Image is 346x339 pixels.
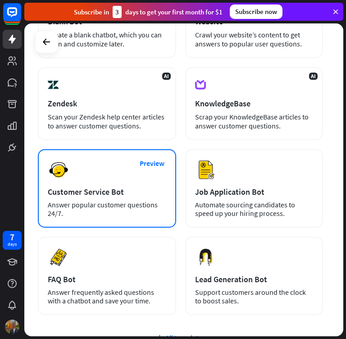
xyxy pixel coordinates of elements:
[195,274,314,284] div: Lead Generation Bot
[195,187,314,197] div: Job Application Bot
[195,112,314,130] div: Scrap your KnowledgeBase articles to answer customer questions.
[113,6,122,18] div: 3
[3,231,22,250] a: 7 days
[8,241,17,247] div: days
[48,98,166,109] div: Zendesk
[134,155,170,172] button: Preview
[195,98,314,109] div: KnowledgeBase
[74,6,223,18] div: Subscribe in days to get your first month for $1
[195,201,314,218] div: Automate sourcing candidates to speed up your hiring process.
[162,73,171,80] span: AI
[48,288,166,305] div: Answer frequently asked questions with a chatbot and save your time.
[7,4,34,31] button: Open LiveChat chat widget
[195,288,314,305] div: Support customers around the clock to boost sales.
[48,30,166,48] div: Create a blank chatbot, which you can train and customize later.
[195,30,314,48] div: Crawl your website’s content to get answers to popular user questions.
[309,73,318,80] span: AI
[230,5,282,19] div: Subscribe now
[10,233,14,241] div: 7
[48,112,166,130] div: Scan your Zendesk help center articles to answer customer questions.
[48,201,166,218] div: Answer popular customer questions 24/7.
[48,274,166,284] div: FAQ Bot
[48,187,166,197] div: Customer Service Bot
